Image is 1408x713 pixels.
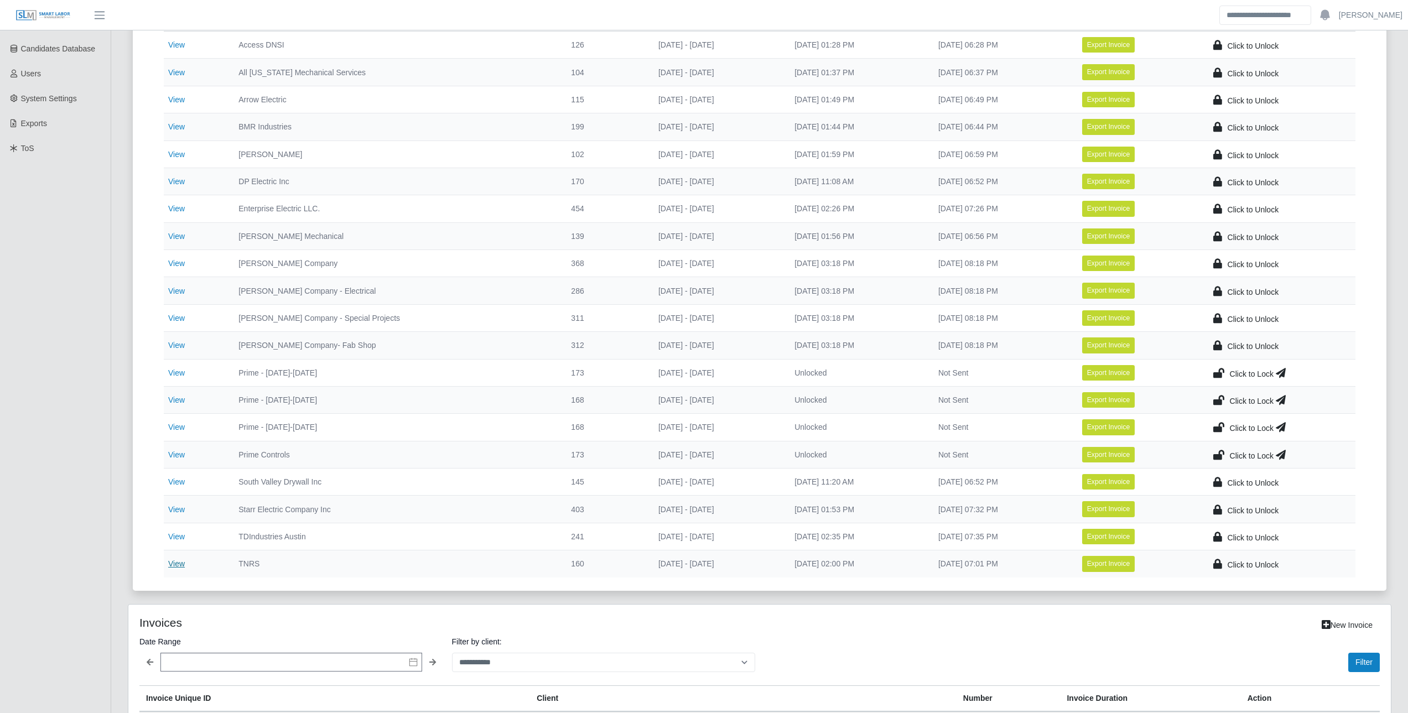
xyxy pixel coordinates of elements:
[786,386,929,413] td: Unlocked
[1228,123,1279,132] span: Click to Unlock
[1228,342,1279,351] span: Click to Unlock
[562,496,650,523] td: 403
[1082,201,1135,216] button: Export Invoice
[230,414,562,441] td: Prime - [DATE]-[DATE]
[1082,392,1135,408] button: Export Invoice
[650,386,786,413] td: [DATE] - [DATE]
[21,144,34,153] span: ToS
[650,414,786,441] td: [DATE] - [DATE]
[1082,529,1135,544] button: Export Invoice
[1230,369,1274,378] span: Click to Lock
[1228,178,1279,187] span: Click to Unlock
[1228,233,1279,242] span: Click to Unlock
[929,496,1073,523] td: [DATE] 07:32 PM
[562,195,650,222] td: 454
[230,277,562,304] td: [PERSON_NAME] Company - Electrical
[230,550,562,577] td: TNRS
[230,222,562,249] td: [PERSON_NAME] Mechanical
[929,550,1073,577] td: [DATE] 07:01 PM
[1230,397,1274,405] span: Click to Lock
[929,386,1073,413] td: Not Sent
[139,685,530,711] th: Invoice Unique ID
[562,441,650,468] td: 173
[168,477,185,486] a: View
[1228,315,1279,324] span: Click to Unlock
[230,441,562,468] td: Prime Controls
[929,86,1073,113] td: [DATE] 06:49 PM
[530,685,957,711] th: Client
[786,195,929,222] td: [DATE] 02:26 PM
[230,140,562,168] td: [PERSON_NAME]
[1082,337,1135,353] button: Export Invoice
[929,332,1073,359] td: [DATE] 08:18 PM
[562,32,650,59] td: 126
[562,304,650,331] td: 311
[929,304,1073,331] td: [DATE] 08:18 PM
[230,469,562,496] td: South Valley Drywall Inc
[650,496,786,523] td: [DATE] - [DATE]
[957,685,1061,711] th: Number
[562,168,650,195] td: 170
[650,550,786,577] td: [DATE] - [DATE]
[230,250,562,277] td: [PERSON_NAME] Company
[15,9,71,22] img: SLM Logo
[650,277,786,304] td: [DATE] - [DATE]
[1082,256,1135,271] button: Export Invoice
[1228,533,1279,542] span: Click to Unlock
[929,222,1073,249] td: [DATE] 06:56 PM
[1241,685,1380,711] th: Action
[1082,174,1135,189] button: Export Invoice
[929,359,1073,386] td: Not Sent
[21,119,47,128] span: Exports
[168,532,185,541] a: View
[786,304,929,331] td: [DATE] 03:18 PM
[929,59,1073,86] td: [DATE] 06:37 PM
[1082,147,1135,162] button: Export Invoice
[650,523,786,550] td: [DATE] - [DATE]
[168,314,185,322] a: View
[230,496,562,523] td: Starr Electric Company Inc
[168,395,185,404] a: View
[230,304,562,331] td: [PERSON_NAME] Company - Special Projects
[1228,205,1279,214] span: Click to Unlock
[1228,69,1279,78] span: Click to Unlock
[562,469,650,496] td: 145
[1348,653,1380,672] button: Filter
[1082,92,1135,107] button: Export Invoice
[1228,41,1279,50] span: Click to Unlock
[1228,506,1279,515] span: Click to Unlock
[562,277,650,304] td: 286
[786,523,929,550] td: [DATE] 02:35 PM
[562,550,650,577] td: 160
[650,250,786,277] td: [DATE] - [DATE]
[929,523,1073,550] td: [DATE] 07:35 PM
[786,113,929,140] td: [DATE] 01:44 PM
[230,59,562,86] td: All [US_STATE] Mechanical Services
[650,469,786,496] td: [DATE] - [DATE]
[786,222,929,249] td: [DATE] 01:56 PM
[230,32,562,59] td: Access DNSI
[562,523,650,550] td: 241
[1082,365,1135,381] button: Export Invoice
[650,195,786,222] td: [DATE] - [DATE]
[650,359,786,386] td: [DATE] - [DATE]
[168,368,185,377] a: View
[168,559,185,568] a: View
[1082,556,1135,571] button: Export Invoice
[1228,560,1279,569] span: Click to Unlock
[1230,424,1274,433] span: Click to Lock
[562,386,650,413] td: 168
[1082,501,1135,517] button: Export Invoice
[168,232,185,241] a: View
[1339,9,1402,21] a: [PERSON_NAME]
[929,469,1073,496] td: [DATE] 06:52 PM
[650,113,786,140] td: [DATE] - [DATE]
[929,140,1073,168] td: [DATE] 06:59 PM
[1228,288,1279,296] span: Click to Unlock
[929,195,1073,222] td: [DATE] 07:26 PM
[1082,37,1135,53] button: Export Invoice
[650,32,786,59] td: [DATE] - [DATE]
[168,204,185,213] a: View
[929,277,1073,304] td: [DATE] 08:18 PM
[1082,447,1135,462] button: Export Invoice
